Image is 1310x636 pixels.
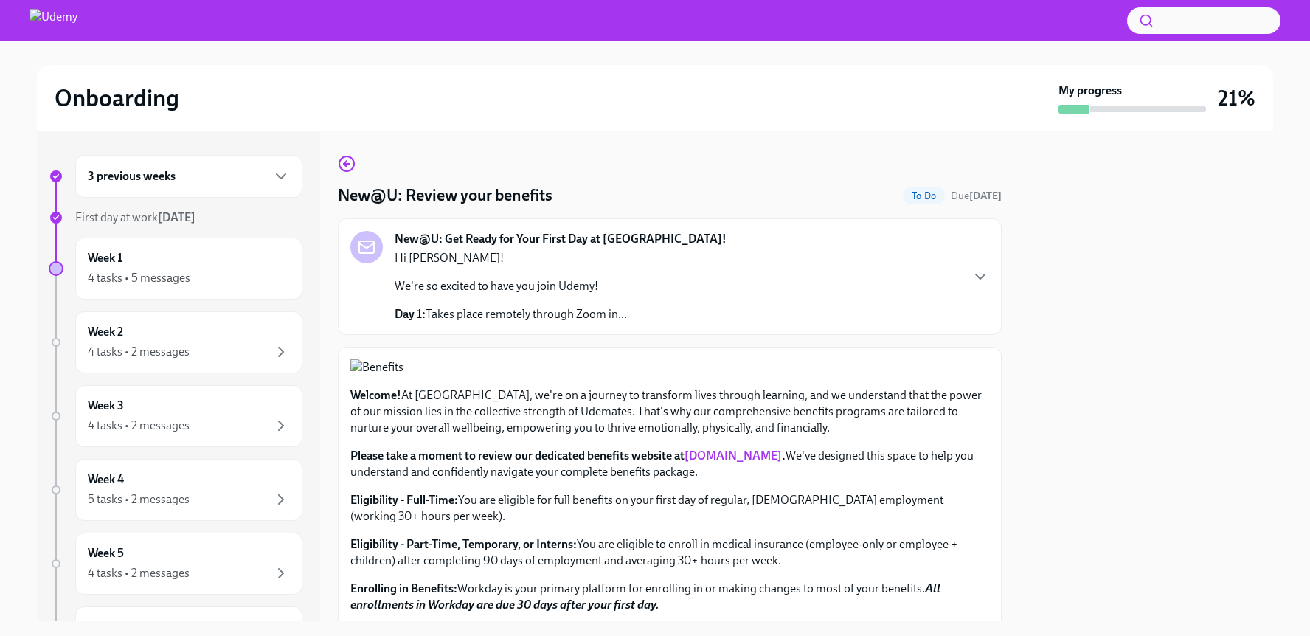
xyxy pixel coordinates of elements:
a: Week 45 tasks • 2 messages [49,459,302,521]
p: At [GEOGRAPHIC_DATA], we're on a journey to transform lives through learning, and we understand t... [350,387,989,436]
p: We're so excited to have you join Udemy! [395,278,627,294]
strong: Please take a moment to review our dedicated benefits website at . [350,449,786,463]
span: First day at work [75,210,195,224]
h6: Week 1 [88,250,122,266]
span: October 13th, 2025 11:00 [951,189,1002,203]
strong: Welcome! [350,388,401,402]
div: 5 tasks • 2 messages [88,491,190,508]
p: We've designed this space to help you understand and confidently navigate your complete benefits ... [350,448,989,480]
div: 3 previous weeks [75,155,302,198]
div: 4 tasks • 2 messages [88,418,190,434]
strong: Enrolling in Benefits: [350,581,457,595]
p: Hi [PERSON_NAME]! [395,250,627,266]
span: Due [951,190,1002,202]
h4: New@U: Review your benefits [338,184,552,207]
strong: My progress [1058,83,1122,99]
h6: Week 4 [88,471,124,488]
p: Takes place remotely through Zoom in... [395,306,627,322]
a: [DOMAIN_NAME] [685,449,782,463]
a: Week 34 tasks • 2 messages [49,385,302,447]
img: Udemy [30,9,77,32]
a: First day at work[DATE] [49,210,302,226]
a: Week 24 tasks • 2 messages [49,311,302,373]
strong: Eligibility - Part-Time, Temporary, or Interns: [350,537,577,551]
h6: 3 previous weeks [88,168,176,184]
p: You are eligible to enroll in medical insurance (employee-only or employee + children) after comp... [350,536,989,569]
strong: Eligibility - Full-Time: [350,493,458,507]
strong: Day 1: [395,307,426,321]
div: 4 tasks • 2 messages [88,344,190,360]
p: You are eligible for full benefits on your first day of regular, [DEMOGRAPHIC_DATA] employment (w... [350,492,989,525]
a: Week 14 tasks • 5 messages [49,238,302,300]
button: Zoom image [350,359,989,376]
h6: Week 5 [88,545,124,561]
h6: Week 2 [88,324,123,340]
strong: [DATE] [158,210,195,224]
a: Week 54 tasks • 2 messages [49,533,302,595]
strong: New@U: Get Ready for Your First Day at [GEOGRAPHIC_DATA]! [395,231,727,247]
span: To Do [903,190,945,201]
p: Workday is your primary platform for enrolling in or making changes to most of your benefits. [350,581,989,613]
h6: Week 6 [88,619,124,635]
h6: Week 3 [88,398,124,414]
h3: 21% [1218,85,1255,111]
strong: [DATE] [969,190,1002,202]
div: 4 tasks • 2 messages [88,565,190,581]
h2: Onboarding [55,83,179,113]
div: 4 tasks • 5 messages [88,270,190,286]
